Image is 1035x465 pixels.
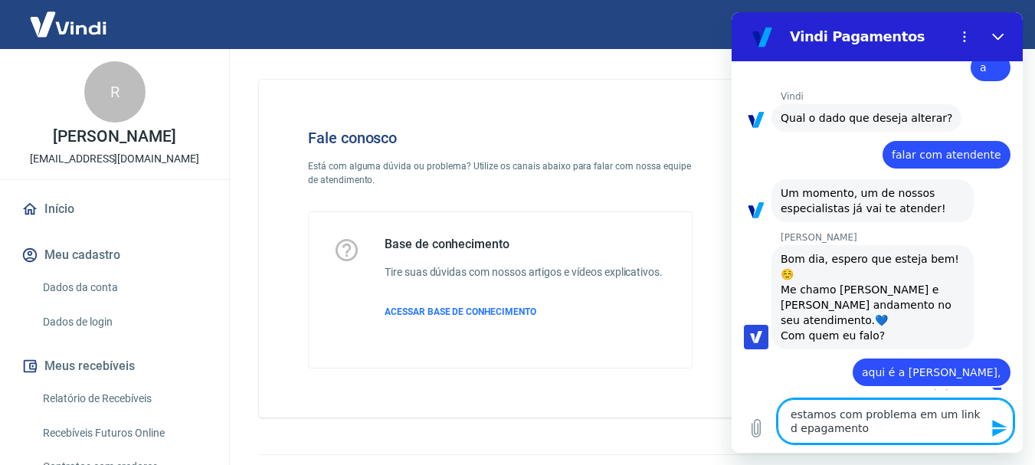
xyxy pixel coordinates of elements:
[53,129,175,145] p: [PERSON_NAME]
[18,192,211,226] a: Início
[37,383,211,414] a: Relatório de Recebíveis
[18,349,211,383] button: Meus recebíveis
[30,151,199,167] p: [EMAIL_ADDRESS][DOMAIN_NAME]
[308,129,693,147] h4: Fale conosco
[961,11,1017,39] button: Sair
[385,306,536,317] span: ACESSAR BASE DE CONHECIMENTO
[385,237,663,252] h5: Base de conhecimento
[37,418,211,449] a: Recebíveis Futuros Online
[37,306,211,338] a: Dados de login
[37,272,211,303] a: Dados da conta
[385,264,663,280] h6: Tire suas dúvidas com nossos artigos e vídeos explicativos.
[729,104,962,309] img: Fale conosco
[385,305,663,319] a: ACESSAR BASE DE CONHECIMENTO
[18,238,211,272] button: Meu cadastro
[732,12,1023,453] iframe: Janela de mensagens
[84,61,146,123] div: R
[308,159,693,187] p: Está com alguma dúvida ou problema? Utilize os canais abaixo para falar com nossa equipe de atend...
[18,1,118,47] img: Vindi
